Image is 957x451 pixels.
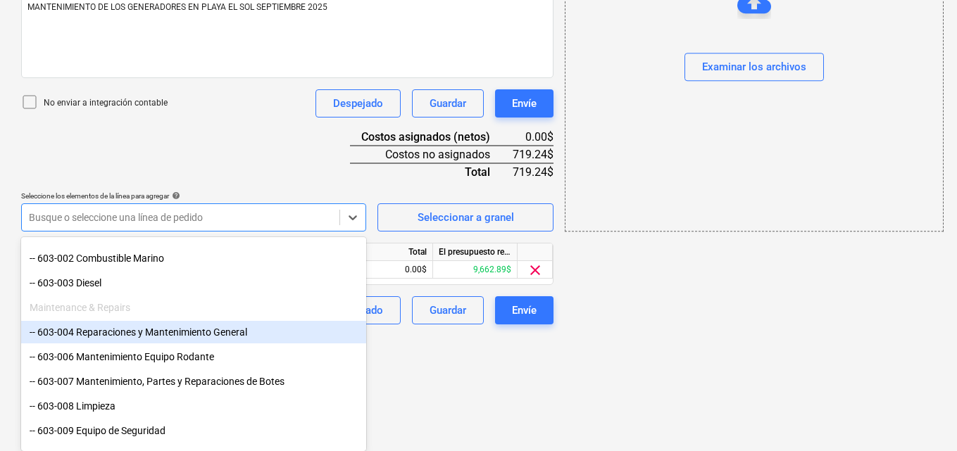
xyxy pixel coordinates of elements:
div: Widget de chat [887,383,957,451]
button: Examinar los archivos [684,53,824,82]
div: -- 603-009 Equipo de Seguridad [21,419,366,442]
div: El presupuesto revisado que queda [433,243,518,261]
div: -- 603-002 Combustible Marino [21,247,366,269]
span: help [169,191,180,200]
div: -- 603-007 Mantenimiento, Partes y Reparaciones de Botes [21,370,366,393]
div: Costos no asignados [350,146,513,163]
div: -- 603-006 Mantenimiento Equipo Rodante [21,345,366,368]
div: -- 603-008 Limpieza [21,395,366,417]
div: Guardar [430,94,466,113]
div: Maintenance & Repairs [21,296,366,319]
span: MANTENIMIENTO DE LOS GENERADORES EN PLAYA EL SOL SEPTIEMBRE 2025 [27,2,327,12]
div: 719.24$ [513,163,553,180]
button: Seleccionar a granel [377,203,553,231]
div: -- 603-004 Reparaciones y Mantenimiento General [21,321,366,343]
button: Guardar [412,296,484,324]
p: No enviar a integración contable [44,97,168,109]
button: Envíe [495,296,553,324]
div: Envíe [512,94,537,113]
iframe: Chat Widget [887,383,957,451]
button: Envíe [495,89,553,117]
button: Despejado [315,89,401,117]
div: 719.24$ [513,146,553,163]
button: Guardar [412,89,484,117]
span: clear [527,262,544,279]
div: Envíe [512,301,537,319]
div: Guardar [430,301,466,319]
div: -- 603-003 Diesel [21,272,366,294]
div: Costos asignados (netos) [350,129,513,146]
div: 9,662.89$ [433,261,518,279]
div: Total [350,163,513,180]
div: Examinar los archivos [702,58,806,77]
div: 0.00$ [513,129,553,146]
div: Seleccione los elementos de la línea para agregar [21,191,366,201]
div: Total [349,243,433,261]
div: 0.00$ [349,261,433,279]
div: Despejado [333,94,383,113]
div: Seleccionar a granel [418,208,514,227]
